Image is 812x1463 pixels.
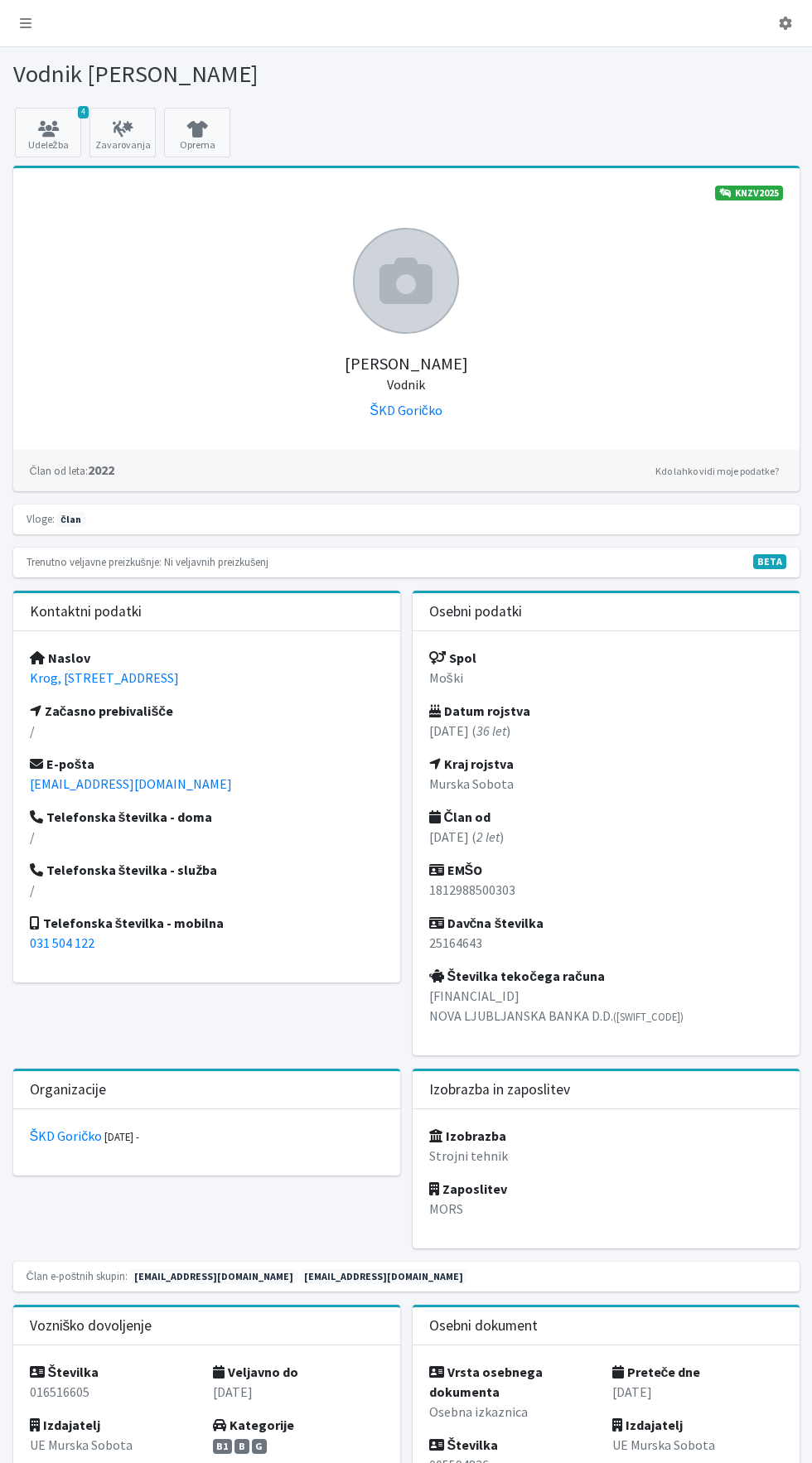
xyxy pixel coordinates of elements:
[13,60,400,89] h1: Vodnik [PERSON_NAME]
[429,649,476,666] strong: Spol
[30,603,142,620] h3: Kontaktni podatki
[30,464,88,477] small: Član od leta:
[78,106,89,118] span: 4
[27,1269,128,1282] small: Član e-poštnih skupin:
[57,512,85,527] span: član
[429,880,783,900] p: 1812988500303
[213,1364,298,1380] strong: Veljavno do
[27,512,55,525] small: Vloge:
[429,1181,507,1197] strong: Zaposlitev
[104,1130,139,1143] small: [DATE] -
[30,1382,201,1402] p: 016516605
[164,108,230,157] a: Oprema
[30,721,384,741] p: /
[30,756,95,772] strong: E-pošta
[429,668,783,688] p: Moški
[30,775,232,792] a: [EMAIL_ADDRESS][DOMAIN_NAME]
[429,1127,506,1144] strong: Izobrazba
[89,108,156,157] a: Zavarovanja
[429,968,605,984] strong: Številka tekočega računa
[429,809,491,825] strong: Član od
[130,1269,297,1284] span: [EMAIL_ADDRESS][DOMAIN_NAME]
[30,1317,152,1335] h3: Vozniško dovoljenje
[429,933,783,953] p: 25164643
[30,915,225,931] strong: Telefonska številka - mobilna
[30,649,90,666] strong: Naslov
[30,862,218,878] strong: Telefonska številka - služba
[252,1439,268,1454] span: G
[429,1317,538,1335] h3: Osebni dokument
[476,722,506,739] em: 36 let
[30,461,114,478] strong: 2022
[30,1435,201,1455] p: UE Murska Sobota
[30,809,213,825] strong: Telefonska številka - doma
[612,1364,701,1380] strong: Preteče dne
[429,915,544,931] strong: Davčna številka
[30,703,174,719] strong: Začasno prebivališče
[429,1146,783,1166] p: Strojni tehnik
[612,1435,783,1455] p: UE Murska Sobota
[613,1010,684,1023] small: ([SWIFT_CODE])
[164,555,268,568] small: Ni veljavnih preizkušenj
[30,827,384,847] p: /
[234,1439,249,1454] span: B
[429,1199,783,1219] p: MORS
[429,1402,600,1422] p: Osebna izkaznica
[429,1364,543,1400] strong: Vrsta osebnega dokumenta
[429,1436,499,1453] strong: Številka
[370,402,442,418] a: ŠKD Goričko
[429,603,522,620] h3: Osebni podatki
[651,461,783,481] a: Kdo lahko vidi moje podatke?
[30,880,384,900] p: /
[213,1439,233,1454] span: B1
[476,828,500,845] em: 2 let
[715,186,783,200] a: KNZV2025
[387,376,425,393] small: Vodnik
[429,721,783,741] p: [DATE] ( )
[429,986,783,1026] p: [FINANCIAL_ID] NOVA LJUBLJANSKA BANKA D.D.
[753,554,786,569] span: V fazi razvoja
[213,1417,294,1433] strong: Kategorije
[30,1364,99,1380] strong: Številka
[429,1081,570,1098] h3: Izobrazba in zaposlitev
[30,1127,103,1144] a: ŠKD Goričko
[30,334,783,394] h5: [PERSON_NAME]
[27,555,162,568] small: Trenutno veljavne preizkušnje:
[213,1382,384,1402] p: [DATE]
[429,756,514,772] strong: Kraj rojstva
[15,108,81,157] a: 4 Udeležba
[429,774,783,794] p: Murska Sobota
[30,934,94,951] a: 031 504 122
[429,827,783,847] p: [DATE] ( )
[30,669,179,686] a: Krog, [STREET_ADDRESS]
[612,1382,783,1402] p: [DATE]
[300,1269,467,1284] span: [EMAIL_ADDRESS][DOMAIN_NAME]
[612,1417,683,1433] strong: Izdajatelj
[30,1417,100,1433] strong: Izdajatelj
[30,1081,106,1098] h3: Organizacije
[429,862,483,878] strong: EMŠO
[429,703,530,719] strong: Datum rojstva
